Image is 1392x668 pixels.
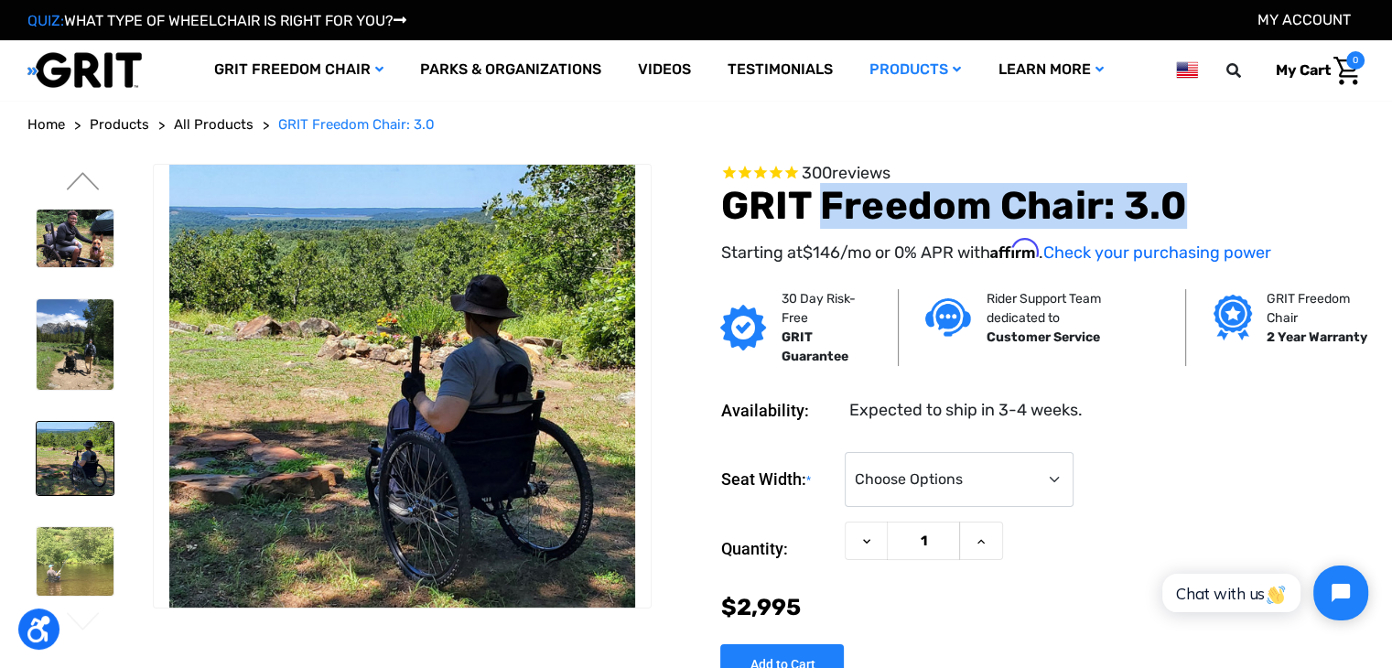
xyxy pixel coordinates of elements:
a: Check your purchasing power - Learn more about Affirm Financing (opens in modal) [1042,242,1270,263]
span: 300 reviews [801,163,890,183]
a: Testimonials [709,40,851,100]
strong: Customer Service [986,329,1099,345]
label: Seat Width: [720,452,836,508]
span: Home [27,116,65,133]
a: QUIZ:WHAT TYPE OF WHEELCHAIR IS RIGHT FOR YOU? [27,12,406,29]
h1: GRIT Freedom Chair: 3.0 [720,183,1365,229]
p: GRIT Freedom Chair [1267,289,1371,328]
button: Go to slide 3 of 3 [64,612,103,634]
span: GRIT Freedom Chair: 3.0 [278,116,435,133]
span: $146 [802,242,839,263]
img: GRIT Freedom Chair: 3.0 [37,527,113,596]
dd: Expected to ship in 3-4 weeks. [848,398,1082,423]
a: Learn More [979,40,1121,100]
a: Products [851,40,979,100]
a: GRIT Freedom Chair: 3.0 [278,114,435,135]
p: Rider Support Team dedicated to [986,289,1158,328]
a: Cart with 0 items [1262,51,1365,90]
a: Account [1257,11,1351,28]
a: Products [90,114,149,135]
a: GRIT Freedom Chair [196,40,402,100]
a: Videos [620,40,709,100]
span: $2,995 [720,594,800,620]
button: Go to slide 1 of 3 [64,172,103,194]
label: Quantity: [720,522,836,576]
img: Grit freedom [1214,295,1251,340]
img: Cart [1333,57,1360,85]
img: GRIT All-Terrain Wheelchair and Mobility Equipment [27,51,142,89]
dt: Availability: [720,398,836,423]
p: Starting at /mo or 0% APR with . [720,239,1365,265]
span: My Cart [1276,61,1331,79]
img: Customer service [925,298,971,336]
a: All Products [174,114,254,135]
p: 30 Day Risk-Free [781,289,869,328]
span: QUIZ: [27,12,64,29]
input: Search [1235,51,1262,90]
strong: 2 Year Warranty [1267,329,1367,345]
iframe: Tidio Chat [1142,550,1384,636]
nav: Breadcrumb [27,114,1365,135]
img: GRIT Guarantee [720,305,766,350]
a: Parks & Organizations [402,40,620,100]
a: Home [27,114,65,135]
img: GRIT Freedom Chair: 3.0 [37,210,113,267]
img: us.png [1176,59,1198,81]
span: 0 [1346,51,1365,70]
span: reviews [831,163,890,183]
img: GRIT Freedom Chair: 3.0 [37,299,113,390]
strong: GRIT Guarantee [781,329,847,364]
img: GRIT Freedom Chair: 3.0 [154,165,652,608]
span: Affirm [989,239,1038,259]
span: All Products [174,116,254,133]
img: GRIT Freedom Chair: 3.0 [37,422,113,495]
span: Rated 4.6 out of 5 stars 300 reviews [720,164,1365,184]
span: Products [90,116,149,133]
